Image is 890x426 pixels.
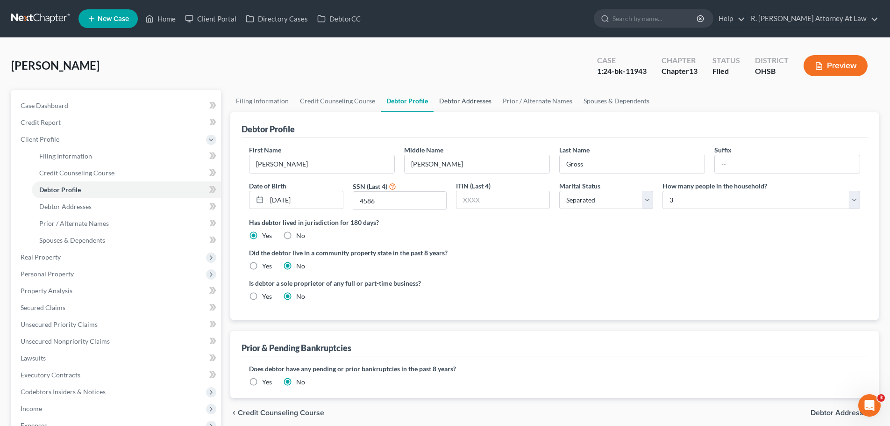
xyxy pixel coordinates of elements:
a: Prior / Alternate Names [497,90,578,112]
div: Prior & Pending Bankruptcies [242,342,351,354]
a: DebtorCC [313,10,365,27]
a: Secured Claims [13,299,221,316]
button: Preview [804,55,868,76]
a: Filing Information [32,148,221,165]
iframe: Intercom live chat [858,394,881,417]
input: Search by name... [612,10,698,27]
label: Yes [262,377,272,387]
label: Does debtor have any pending or prior bankruptcies in the past 8 years? [249,364,860,374]
span: Prior / Alternate Names [39,219,109,227]
a: Credit Counseling Course [32,165,221,181]
span: Unsecured Nonpriority Claims [21,337,110,345]
label: No [296,377,305,387]
label: Is debtor a sole proprietor of any full or part-time business? [249,278,550,288]
input: -- [715,155,860,173]
a: Spouses & Dependents [578,90,655,112]
span: Case Dashboard [21,101,68,109]
input: M.I [405,155,549,173]
span: 3 [877,394,885,402]
input: MM/DD/YYYY [267,191,342,209]
a: Unsecured Nonpriority Claims [13,333,221,350]
span: Debtor Profile [39,186,81,194]
div: Chapter [662,55,698,66]
span: Credit Counseling Course [39,169,114,177]
label: Middle Name [404,145,443,155]
label: ITIN (Last 4) [456,181,491,191]
a: Credit Counseling Course [294,90,381,112]
label: Suffix [714,145,732,155]
span: Property Analysis [21,287,72,295]
label: Date of Birth [249,181,286,191]
input: -- [249,155,394,173]
a: Spouses & Dependents [32,232,221,249]
label: No [296,261,305,271]
a: Prior / Alternate Names [32,215,221,232]
a: Property Analysis [13,282,221,299]
span: Credit Report [21,118,61,126]
a: Debtor Profile [32,181,221,198]
div: District [755,55,789,66]
div: Debtor Profile [242,123,295,135]
span: Client Profile [21,135,59,143]
span: Income [21,404,42,412]
label: SSN (Last 4) [353,181,387,191]
span: Spouses & Dependents [39,236,105,244]
i: chevron_left [230,409,238,417]
a: Filing Information [230,90,294,112]
button: Debtor Addresses chevron_right [811,409,879,417]
span: Credit Counseling Course [238,409,324,417]
label: No [296,231,305,240]
div: OHSB [755,66,789,77]
a: Debtor Addresses [434,90,497,112]
a: Help [714,10,745,27]
label: How many people in the household? [662,181,767,191]
a: Executory Contracts [13,367,221,383]
span: Codebtors Insiders & Notices [21,388,106,396]
label: Did the debtor live in a community property state in the past 8 years? [249,248,860,258]
span: Debtor Addresses [811,409,871,417]
div: Filed [712,66,740,77]
span: Lawsuits [21,354,46,362]
a: Client Portal [180,10,241,27]
input: XXXX [353,192,446,209]
span: 13 [689,66,698,75]
label: Yes [262,292,272,301]
span: Secured Claims [21,303,65,311]
div: Chapter [662,66,698,77]
span: Unsecured Priority Claims [21,320,98,328]
a: Debtor Profile [381,90,434,112]
span: Personal Property [21,270,74,278]
div: Case [597,55,647,66]
input: -- [560,155,705,173]
label: Marital Status [559,181,600,191]
button: chevron_left Credit Counseling Course [230,409,324,417]
label: Last Name [559,145,590,155]
a: Lawsuits [13,350,221,367]
label: Yes [262,231,272,240]
span: Real Property [21,253,61,261]
a: Home [141,10,180,27]
a: Credit Report [13,114,221,131]
a: Debtor Addresses [32,198,221,215]
label: First Name [249,145,281,155]
span: Executory Contracts [21,371,80,379]
a: Directory Cases [241,10,313,27]
a: Unsecured Priority Claims [13,316,221,333]
span: New Case [98,15,129,22]
label: No [296,292,305,301]
label: Has debtor lived in jurisdiction for 180 days? [249,217,860,227]
label: Yes [262,261,272,271]
span: [PERSON_NAME] [11,58,100,72]
div: 1:24-bk-11943 [597,66,647,77]
div: Status [712,55,740,66]
a: R. [PERSON_NAME] Attorney At Law [746,10,878,27]
span: Filing Information [39,152,92,160]
a: Case Dashboard [13,97,221,114]
input: XXXX [456,191,549,209]
span: Debtor Addresses [39,202,92,210]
